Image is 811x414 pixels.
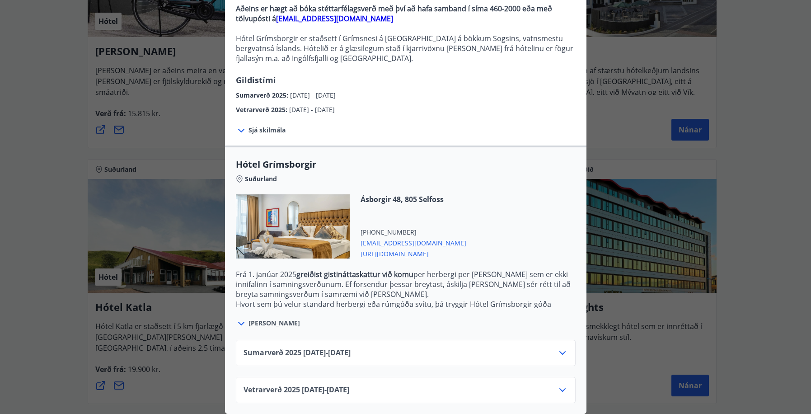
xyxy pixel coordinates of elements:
[361,194,466,204] span: Ásborgir 48, 805 Selfoss
[236,299,576,319] p: Hvort sem þú velur standard herbergi eða rúmgóða svítu, þá tryggir Hótel Grímsborgir góða upplifu...
[236,33,576,63] p: Hótel Grímsborgir er staðsett í Grímsnesi á [GEOGRAPHIC_DATA] á bökkum Sogsins, vatnsmestu bergva...
[276,14,393,24] a: [EMAIL_ADDRESS][DOMAIN_NAME]
[236,4,552,24] strong: Aðeins er hægt að bóka stéttarfélagsverð með því að hafa samband í síma 460-2000 eða með tölvupós...
[236,158,576,171] span: Hótel Grímsborgir
[248,126,286,135] span: Sjá skilmála
[248,319,300,328] span: [PERSON_NAME]
[289,105,335,114] span: [DATE] - [DATE]
[361,228,466,237] span: [PHONE_NUMBER]
[361,248,466,259] span: [URL][DOMAIN_NAME]
[296,269,413,279] strong: greiðist gistináttaskattur við komu
[236,75,276,85] span: Gildistími
[236,269,576,299] p: Frá 1. janúar 2025 per herbergi per [PERSON_NAME] sem er ekki innifalinn í samningsverðunum. Ef f...
[236,91,290,99] span: Sumarverð 2025 :
[245,174,277,183] span: Suðurland
[236,105,289,114] span: Vetrarverð 2025 :
[290,91,336,99] span: [DATE] - [DATE]
[361,237,466,248] span: [EMAIL_ADDRESS][DOMAIN_NAME]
